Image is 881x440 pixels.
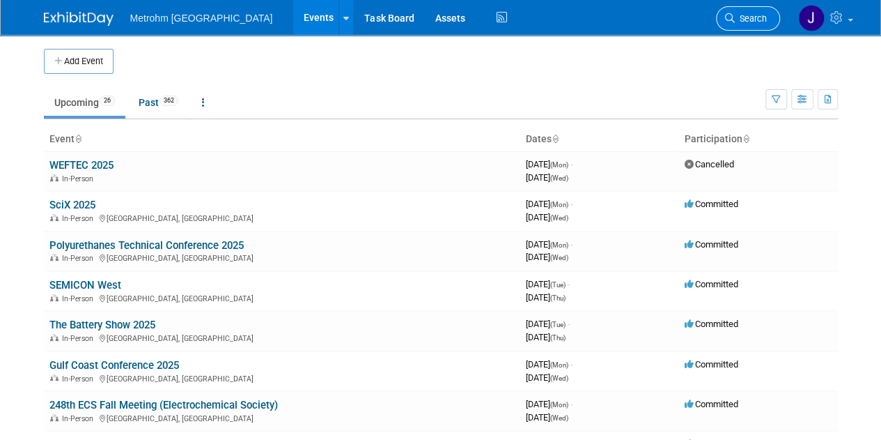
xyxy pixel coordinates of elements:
[742,133,749,144] a: Sort by Participation Type
[526,372,568,383] span: [DATE]
[526,412,568,423] span: [DATE]
[49,212,515,223] div: [GEOGRAPHIC_DATA], [GEOGRAPHIC_DATA]
[526,292,566,303] span: [DATE]
[526,159,572,169] span: [DATE]
[735,13,767,24] span: Search
[550,201,568,208] span: (Mon)
[526,252,568,262] span: [DATE]
[62,214,98,223] span: In-Person
[550,241,568,249] span: (Mon)
[526,239,572,250] span: [DATE]
[50,174,59,181] img: In-Person Event
[685,159,734,169] span: Cancelled
[526,359,572,370] span: [DATE]
[685,239,738,250] span: Committed
[679,128,838,151] th: Participation
[50,374,59,381] img: In-Person Event
[685,319,738,329] span: Committed
[526,399,572,409] span: [DATE]
[550,214,568,222] span: (Wed)
[526,332,566,342] span: [DATE]
[568,279,570,289] span: -
[44,128,520,151] th: Event
[159,96,178,106] span: 362
[550,401,568,409] span: (Mon)
[550,361,568,369] span: (Mon)
[552,133,559,144] a: Sort by Start Date
[49,372,515,384] div: [GEOGRAPHIC_DATA], [GEOGRAPHIC_DATA]
[526,319,570,329] span: [DATE]
[550,254,568,261] span: (Wed)
[550,294,566,302] span: (Thu)
[550,281,566,289] span: (Tue)
[570,399,572,409] span: -
[49,279,121,291] a: SEMICON West
[570,359,572,370] span: -
[526,212,568,222] span: [DATE]
[62,414,98,423] span: In-Person
[50,334,59,341] img: In-Person Event
[526,172,568,183] span: [DATE]
[570,159,572,169] span: -
[685,399,738,409] span: Committed
[62,374,98,384] span: In-Person
[100,96,115,106] span: 26
[550,334,566,342] span: (Thu)
[49,412,515,423] div: [GEOGRAPHIC_DATA], [GEOGRAPHIC_DATA]
[570,239,572,250] span: -
[550,374,568,382] span: (Wed)
[49,319,155,331] a: The Battery Show 2025
[798,5,825,31] img: Joanne Yam
[130,13,273,24] span: Metrohm [GEOGRAPHIC_DATA]
[550,174,568,182] span: (Wed)
[526,199,572,209] span: [DATE]
[49,359,179,372] a: Gulf Coast Conference 2025
[62,254,98,263] span: In-Person
[685,359,738,370] span: Committed
[62,174,98,183] span: In-Person
[49,292,515,303] div: [GEOGRAPHIC_DATA], [GEOGRAPHIC_DATA]
[716,6,780,31] a: Search
[550,414,568,422] span: (Wed)
[50,214,59,221] img: In-Person Event
[550,321,566,328] span: (Tue)
[49,239,244,252] a: Polyurethanes Technical Conference 2025
[570,199,572,209] span: -
[49,199,95,211] a: SciX 2025
[49,252,515,263] div: [GEOGRAPHIC_DATA], [GEOGRAPHIC_DATA]
[49,332,515,343] div: [GEOGRAPHIC_DATA], [GEOGRAPHIC_DATA]
[44,49,114,74] button: Add Event
[49,399,278,411] a: 248th ECS Fall Meeting (Electrochemical Society)
[44,89,125,116] a: Upcoming26
[62,294,98,303] span: In-Person
[75,133,81,144] a: Sort by Event Name
[50,254,59,261] img: In-Person Event
[44,12,114,26] img: ExhibitDay
[520,128,679,151] th: Dates
[50,294,59,301] img: In-Person Event
[526,279,570,289] span: [DATE]
[685,199,738,209] span: Committed
[550,161,568,169] span: (Mon)
[685,279,738,289] span: Committed
[49,159,114,172] a: WEFTEC 2025
[62,334,98,343] span: In-Person
[50,414,59,421] img: In-Person Event
[128,89,189,116] a: Past362
[568,319,570,329] span: -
